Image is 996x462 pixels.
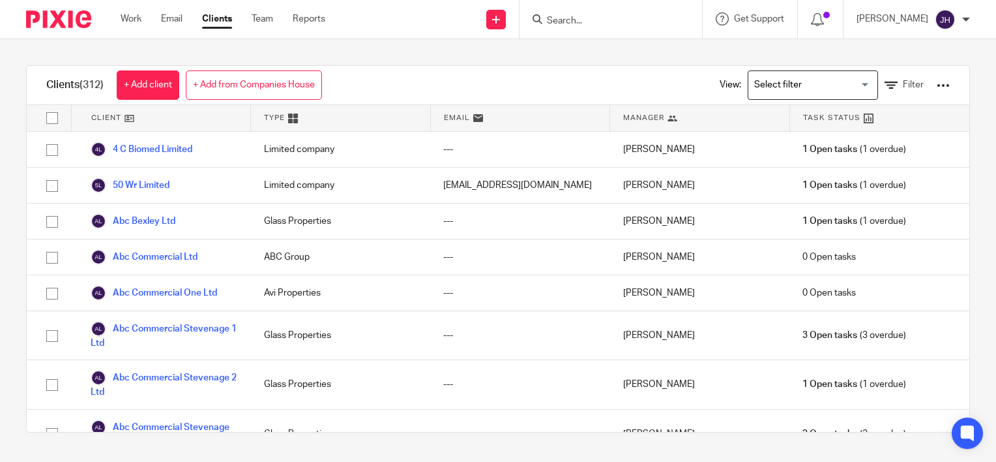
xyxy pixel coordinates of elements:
[251,275,431,311] div: Avi Properties
[802,427,857,440] span: 2 Open tasks
[903,80,924,89] span: Filter
[430,360,610,408] div: ---
[802,378,857,391] span: 1 Open tasks
[802,329,905,342] span: (3 overdue)
[610,360,790,408] div: [PERSON_NAME]
[251,410,431,458] div: Glass Properties
[91,370,106,386] img: svg%3E
[46,78,104,92] h1: Clients
[91,249,106,265] img: svg%3E
[121,12,141,25] a: Work
[430,410,610,458] div: ---
[430,239,610,275] div: ---
[91,370,238,399] a: Abc Commercial Stevenage 2 Ltd
[610,275,790,311] div: [PERSON_NAME]
[430,132,610,167] div: ---
[264,112,285,123] span: Type
[80,80,104,90] span: (312)
[186,70,322,100] a: + Add from Companies House
[748,70,878,100] div: Search for option
[610,311,790,360] div: [PERSON_NAME]
[40,106,65,131] input: Select all
[251,239,431,275] div: ABC Group
[750,74,870,97] input: Search for option
[935,9,956,30] img: svg%3E
[802,286,856,300] span: 0 Open tasks
[610,168,790,203] div: [PERSON_NAME]
[117,70,179,100] a: + Add client
[202,12,232,25] a: Clients
[91,249,198,265] a: Abc Commercial Ltd
[91,321,238,350] a: Abc Commercial Stevenage 1 Ltd
[802,427,905,440] span: (2 overdue)
[293,12,325,25] a: Reports
[802,378,905,391] span: (1 overdue)
[857,12,928,25] p: [PERSON_NAME]
[26,10,91,28] img: Pixie
[251,132,431,167] div: Limited company
[802,215,905,228] span: (1 overdue)
[430,168,610,203] div: [EMAIL_ADDRESS][DOMAIN_NAME]
[734,14,784,23] span: Get Support
[802,329,857,342] span: 3 Open tasks
[91,177,106,193] img: svg%3E
[251,311,431,360] div: Glass Properties
[444,112,470,123] span: Email
[802,215,857,228] span: 1 Open tasks
[430,311,610,360] div: ---
[610,410,790,458] div: [PERSON_NAME]
[252,12,273,25] a: Team
[430,204,610,239] div: ---
[91,420,238,448] a: Abc Commercial Stevenage Westgate Ltd
[546,16,663,27] input: Search
[251,360,431,408] div: Glass Properties
[802,143,905,156] span: (1 overdue)
[251,168,431,203] div: Limited company
[803,112,860,123] span: Task Status
[91,213,106,229] img: svg%3E
[802,251,856,264] span: 0 Open tasks
[802,179,905,192] span: (1 overdue)
[623,112,664,123] span: Manager
[610,204,790,239] div: [PERSON_NAME]
[161,12,183,25] a: Email
[91,420,106,435] img: svg%3E
[91,112,121,123] span: Client
[700,66,950,104] div: View:
[91,142,106,157] img: svg%3E
[430,275,610,311] div: ---
[91,142,192,157] a: 4 C Biomed Limited
[610,239,790,275] div: [PERSON_NAME]
[91,213,175,229] a: Abc Bexley Ltd
[91,285,217,301] a: Abc Commercial One Ltd
[610,132,790,167] div: [PERSON_NAME]
[91,285,106,301] img: svg%3E
[802,143,857,156] span: 1 Open tasks
[251,204,431,239] div: Glass Properties
[91,321,106,337] img: svg%3E
[802,179,857,192] span: 1 Open tasks
[91,177,169,193] a: 50 Wr Limited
